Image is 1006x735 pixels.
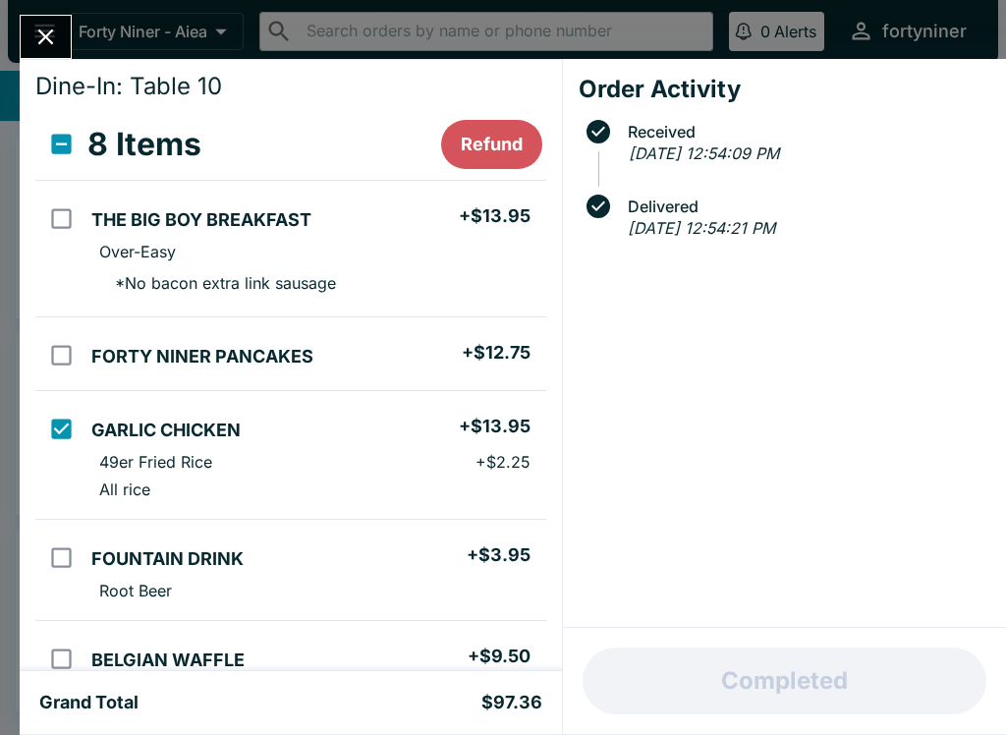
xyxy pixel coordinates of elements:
[628,218,775,238] em: [DATE] 12:54:21 PM
[459,204,531,228] h5: + $13.95
[481,691,542,714] h5: $97.36
[39,691,139,714] h5: Grand Total
[629,143,779,163] em: [DATE] 12:54:09 PM
[91,649,245,672] h5: BELGIAN WAFFLE
[91,208,311,232] h5: THE BIG BOY BREAKFAST
[618,123,990,141] span: Received
[99,581,172,600] p: Root Beer
[99,480,150,499] p: All rice
[91,419,241,442] h5: GARLIC CHICKEN
[99,242,176,261] p: Over-Easy
[21,16,71,58] button: Close
[441,120,542,169] button: Refund
[579,75,990,104] h4: Order Activity
[462,341,531,365] h5: + $12.75
[99,452,212,472] p: 49er Fried Rice
[618,198,990,215] span: Delivered
[459,415,531,438] h5: + $13.95
[87,125,201,164] h3: 8 Items
[467,543,531,567] h5: + $3.95
[99,273,336,293] p: * No bacon extra link sausage
[35,72,222,100] span: Dine-In: Table 10
[468,645,531,668] h5: + $9.50
[91,345,313,368] h5: FORTY NINER PANCAKES
[475,452,531,472] p: + $2.25
[91,547,244,571] h5: FOUNTAIN DRINK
